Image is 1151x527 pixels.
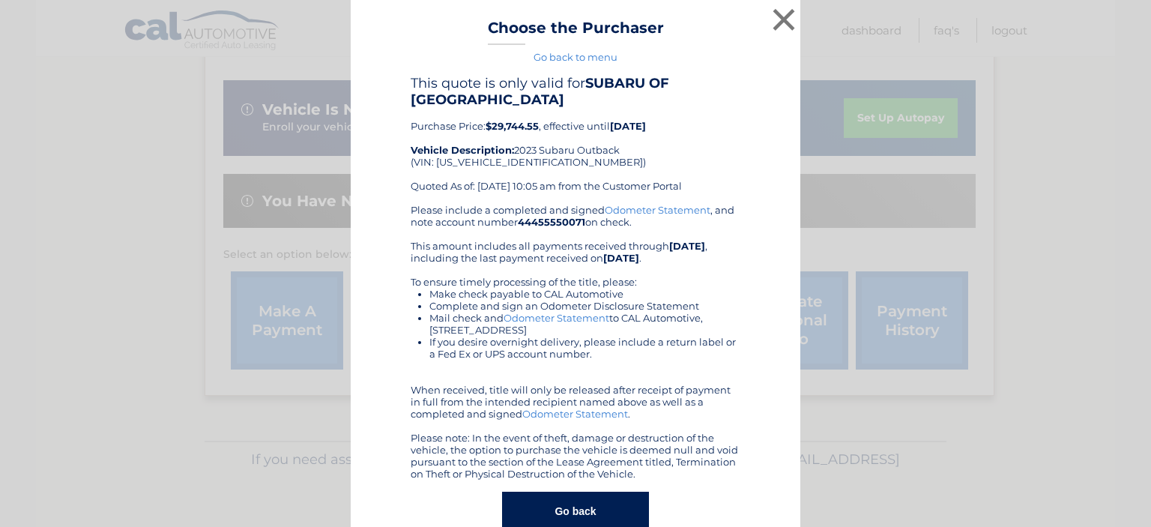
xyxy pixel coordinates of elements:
b: $29,744.55 [486,120,539,132]
li: Make check payable to CAL Automotive [429,288,740,300]
b: [DATE] [610,120,646,132]
li: Complete and sign an Odometer Disclosure Statement [429,300,740,312]
b: [DATE] [603,252,639,264]
b: SUBARU OF [GEOGRAPHIC_DATA] [411,75,669,108]
li: Mail check and to CAL Automotive, [STREET_ADDRESS] [429,312,740,336]
strong: Vehicle Description: [411,144,514,156]
button: × [769,4,799,34]
a: Odometer Statement [605,204,710,216]
li: If you desire overnight delivery, please include a return label or a Fed Ex or UPS account number. [429,336,740,360]
a: Go back to menu [534,51,617,63]
b: [DATE] [669,240,705,252]
h3: Choose the Purchaser [488,19,664,45]
div: Please include a completed and signed , and note account number on check. This amount includes al... [411,204,740,480]
h4: This quote is only valid for [411,75,740,108]
div: Purchase Price: , effective until 2023 Subaru Outback (VIN: [US_VEHICLE_IDENTIFICATION_NUMBER]) Q... [411,75,740,204]
a: Odometer Statement [504,312,609,324]
b: 44455550071 [518,216,585,228]
a: Odometer Statement [522,408,628,420]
